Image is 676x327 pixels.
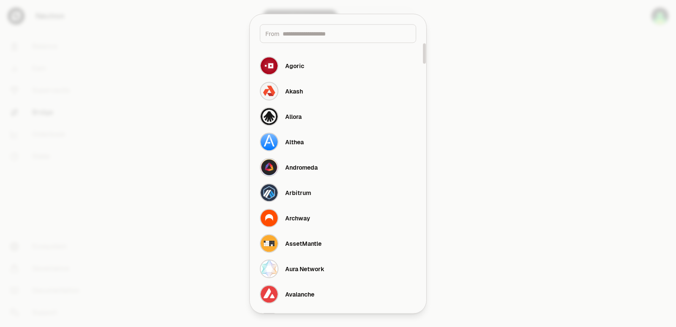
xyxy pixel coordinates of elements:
[255,205,421,231] button: Archway LogoArchway
[255,256,421,281] button: Aura Network LogoAura Network
[255,78,421,104] button: Akash LogoAkash
[261,209,278,226] img: Archway Logo
[285,239,322,247] div: AssetMantle
[255,154,421,180] button: Andromeda LogoAndromeda
[261,235,278,252] img: AssetMantle Logo
[255,231,421,256] button: AssetMantle LogoAssetMantle
[261,82,278,99] img: Akash Logo
[285,214,310,222] div: Archway
[285,290,314,298] div: Avalanche
[285,61,304,70] div: Agoric
[285,163,318,171] div: Andromeda
[261,108,278,125] img: Allora Logo
[285,112,302,121] div: Allora
[285,137,304,146] div: Althea
[255,53,421,78] button: Agoric LogoAgoric
[261,286,278,302] img: Avalanche Logo
[261,159,278,176] img: Andromeda Logo
[261,260,278,277] img: Aura Network Logo
[255,129,421,154] button: Althea LogoAlthea
[255,180,421,205] button: Arbitrum LogoArbitrum
[265,29,279,38] span: From
[285,87,303,95] div: Akash
[255,281,421,307] button: Avalanche LogoAvalanche
[261,133,278,150] img: Althea Logo
[285,264,324,273] div: Aura Network
[261,184,278,201] img: Arbitrum Logo
[285,188,311,197] div: Arbitrum
[255,104,421,129] button: Allora LogoAllora
[261,57,278,74] img: Agoric Logo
